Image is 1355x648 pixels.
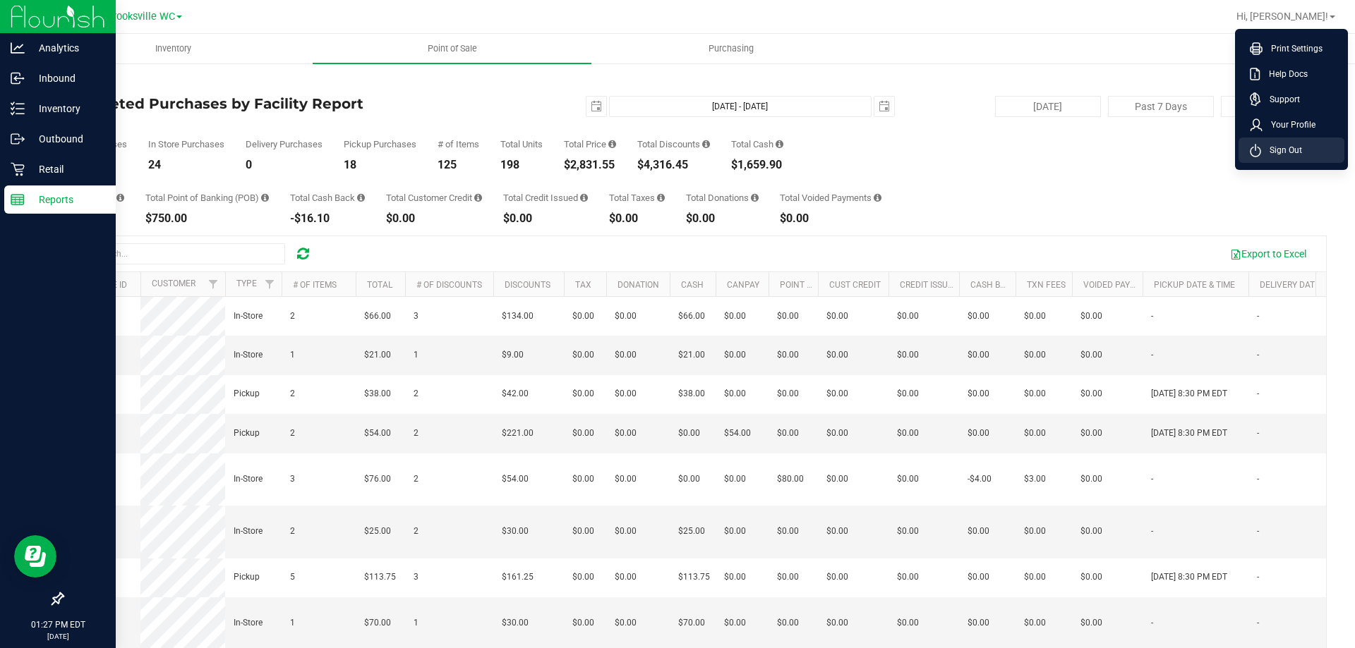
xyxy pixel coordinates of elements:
span: - [1257,616,1259,630]
div: $0.00 [780,213,881,224]
span: $25.00 [364,525,391,538]
i: Sum of the total prices of all purchases in the date range. [608,140,616,149]
span: $0.00 [724,525,746,538]
span: $0.00 [777,387,799,401]
span: $0.00 [572,472,594,486]
a: Purchasing [591,34,870,63]
span: $113.75 [364,570,396,584]
span: $0.00 [572,616,594,630]
span: $0.00 [826,427,848,440]
div: Total Point of Banking (POB) [145,193,269,202]
span: $0.00 [724,570,746,584]
span: 3 [290,472,295,486]
span: $0.00 [897,472,919,486]
input: Search... [73,243,285,264]
span: $0.00 [615,310,637,323]
div: Total Price [564,140,616,149]
inline-svg: Inventory [11,102,25,116]
span: -$4.00 [968,472,992,486]
a: Cust Credit [829,280,881,290]
span: Your Profile [1263,118,1315,132]
span: In-Store [234,472,263,486]
div: Total Cash Back [290,193,365,202]
p: Retail [25,161,109,178]
i: Sum of all voided payment transaction amounts, excluding tips and transaction fees, for all purch... [874,193,881,202]
span: $42.00 [502,387,529,401]
span: 1 [414,616,418,630]
div: 18 [344,159,416,171]
span: $0.00 [615,570,637,584]
span: $54.00 [724,427,751,440]
span: Point of Sale [409,42,496,55]
a: Cash [681,280,704,290]
div: 24 [148,159,224,171]
span: $0.00 [777,348,799,362]
span: $0.00 [826,616,848,630]
span: $113.75 [678,570,710,584]
span: In-Store [234,616,263,630]
span: $0.00 [897,387,919,401]
div: Total Customer Credit [386,193,482,202]
p: Reports [25,191,109,208]
span: $9.00 [502,348,524,362]
span: $0.00 [968,616,989,630]
li: Sign Out [1239,137,1344,163]
span: $0.00 [777,310,799,323]
span: $66.00 [364,310,391,323]
span: $66.00 [678,310,705,323]
div: $750.00 [145,213,269,224]
span: $0.00 [572,348,594,362]
a: Txn Fees [1027,280,1066,290]
span: $0.00 [1080,472,1102,486]
span: $0.00 [968,427,989,440]
span: $30.00 [502,525,529,538]
a: CanPay [727,280,759,290]
span: $221.00 [502,427,534,440]
i: Sum of all round-up-to-next-dollar total price adjustments for all purchases in the date range. [751,193,759,202]
a: Cash Back [970,280,1017,290]
span: Pickup [234,570,260,584]
a: Type [236,279,257,288]
button: Past 7 Days [1108,96,1214,117]
a: # of Items [293,280,337,290]
div: $1,659.90 [731,159,783,171]
span: $0.00 [897,427,919,440]
i: Sum of the discount values applied to the all purchases in the date range. [702,140,710,149]
span: $0.00 [897,616,919,630]
span: $0.00 [1080,310,1102,323]
span: $80.00 [777,472,804,486]
span: Hi, [PERSON_NAME]! [1236,11,1328,22]
i: Sum of all account credit issued for all refunds from returned purchases in the date range. [580,193,588,202]
span: - [1257,348,1259,362]
span: 2 [290,387,295,401]
span: $0.00 [724,472,746,486]
div: In Store Purchases [148,140,224,149]
span: $0.00 [777,427,799,440]
span: $0.00 [572,427,594,440]
span: 2 [290,525,295,538]
span: In-Store [234,310,263,323]
span: $0.00 [968,310,989,323]
span: $3.00 [1024,472,1046,486]
span: select [586,97,606,116]
span: - [1257,310,1259,323]
a: Credit Issued [900,280,958,290]
span: $0.00 [826,348,848,362]
i: Sum of the successful, non-voided point-of-banking payment transactions, both via payment termina... [261,193,269,202]
div: Total Donations [686,193,759,202]
span: Inventory [136,42,210,55]
span: $0.00 [1024,387,1046,401]
iframe: Resource center [14,535,56,577]
div: $0.00 [503,213,588,224]
span: 1 [290,348,295,362]
i: Sum of the cash-back amounts from rounded-up electronic payments for all purchases in the date ra... [357,193,365,202]
span: $0.00 [572,570,594,584]
span: $0.00 [724,616,746,630]
a: Filter [258,272,282,296]
span: $0.00 [826,525,848,538]
span: $21.00 [678,348,705,362]
span: $0.00 [572,310,594,323]
span: 2 [414,525,418,538]
span: 5 [290,570,295,584]
span: $30.00 [502,616,529,630]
